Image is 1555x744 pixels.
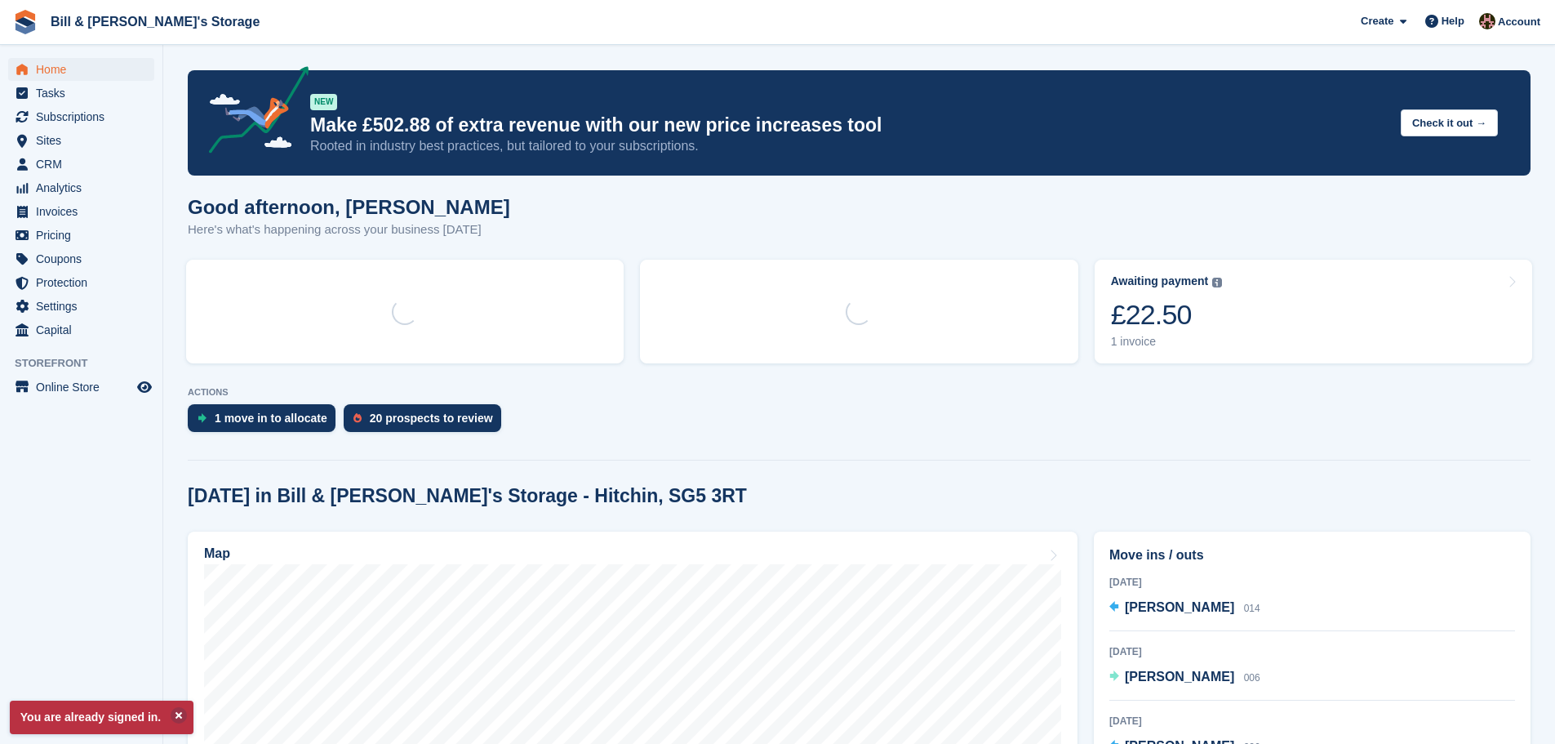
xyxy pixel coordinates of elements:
[8,82,154,105] a: menu
[8,247,154,270] a: menu
[1109,714,1515,728] div: [DATE]
[8,153,154,176] a: menu
[15,355,162,372] span: Storefront
[1244,672,1260,684] span: 006
[36,58,134,81] span: Home
[204,546,230,561] h2: Map
[8,129,154,152] a: menu
[1095,260,1532,363] a: Awaiting payment £22.50 1 invoice
[353,413,362,423] img: prospect-51fa495bee0391a8d652442698ab0144808aea92771e9ea1ae160a38d050c398.svg
[36,200,134,223] span: Invoices
[1109,598,1260,619] a: [PERSON_NAME] 014
[195,66,309,159] img: price-adjustments-announcement-icon-8257ccfd72463d97f412b2fc003d46551f7dbcb40ab6d574587a9cd5c0d94...
[1109,546,1515,565] h2: Move ins / outs
[44,8,266,35] a: Bill & [PERSON_NAME]'s Storage
[188,485,747,507] h2: [DATE] in Bill & [PERSON_NAME]'s Storage - Hitchin, SG5 3RT
[310,137,1388,155] p: Rooted in industry best practices, but tailored to your subscriptions.
[1111,298,1223,332] div: £22.50
[36,176,134,199] span: Analytics
[1125,600,1234,614] span: [PERSON_NAME]
[135,377,154,397] a: Preview store
[344,404,509,440] a: 20 prospects to review
[8,295,154,318] a: menu
[1361,13,1393,29] span: Create
[8,271,154,294] a: menu
[36,153,134,176] span: CRM
[188,404,344,440] a: 1 move in to allocate
[1401,109,1498,136] button: Check it out →
[8,105,154,128] a: menu
[8,58,154,81] a: menu
[36,224,134,247] span: Pricing
[1111,274,1209,288] div: Awaiting payment
[36,105,134,128] span: Subscriptions
[1244,603,1260,614] span: 014
[1109,667,1260,688] a: [PERSON_NAME] 006
[188,387,1531,398] p: ACTIONS
[1442,13,1464,29] span: Help
[1479,13,1495,29] img: Jack Bottesch
[36,271,134,294] span: Protection
[1109,575,1515,590] div: [DATE]
[36,82,134,105] span: Tasks
[13,10,38,34] img: stora-icon-8386f47178a22dfd0bd8f6a31ec36ba5ce8667c1dd55bd0f319d3a0aa187defe.svg
[1125,670,1234,684] span: [PERSON_NAME]
[36,129,134,152] span: Sites
[1498,14,1540,30] span: Account
[36,295,134,318] span: Settings
[310,94,337,110] div: NEW
[188,221,510,239] p: Here's what's happening across your business [DATE]
[310,114,1388,137] p: Make £502.88 of extra revenue with our new price increases tool
[8,319,154,341] a: menu
[36,376,134,399] span: Online Store
[1212,278,1222,287] img: icon-info-grey-7440780725fd019a000dd9b08b2336e03edf1995a4989e88bcd33f0948082b44.svg
[1109,644,1515,659] div: [DATE]
[8,224,154,247] a: menu
[198,413,207,423] img: move_ins_to_allocate_icon-fdf77a2bb77ea45bf5b3d319d69a93e2d87916cf1d5bf7949dd705db3b84f3ca.svg
[370,412,493,425] div: 20 prospects to review
[10,701,193,734] p: You are already signed in.
[188,196,510,218] h1: Good afternoon, [PERSON_NAME]
[36,247,134,270] span: Coupons
[8,176,154,199] a: menu
[1111,335,1223,349] div: 1 invoice
[8,200,154,223] a: menu
[8,376,154,399] a: menu
[36,319,134,341] span: Capital
[215,412,327,425] div: 1 move in to allocate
